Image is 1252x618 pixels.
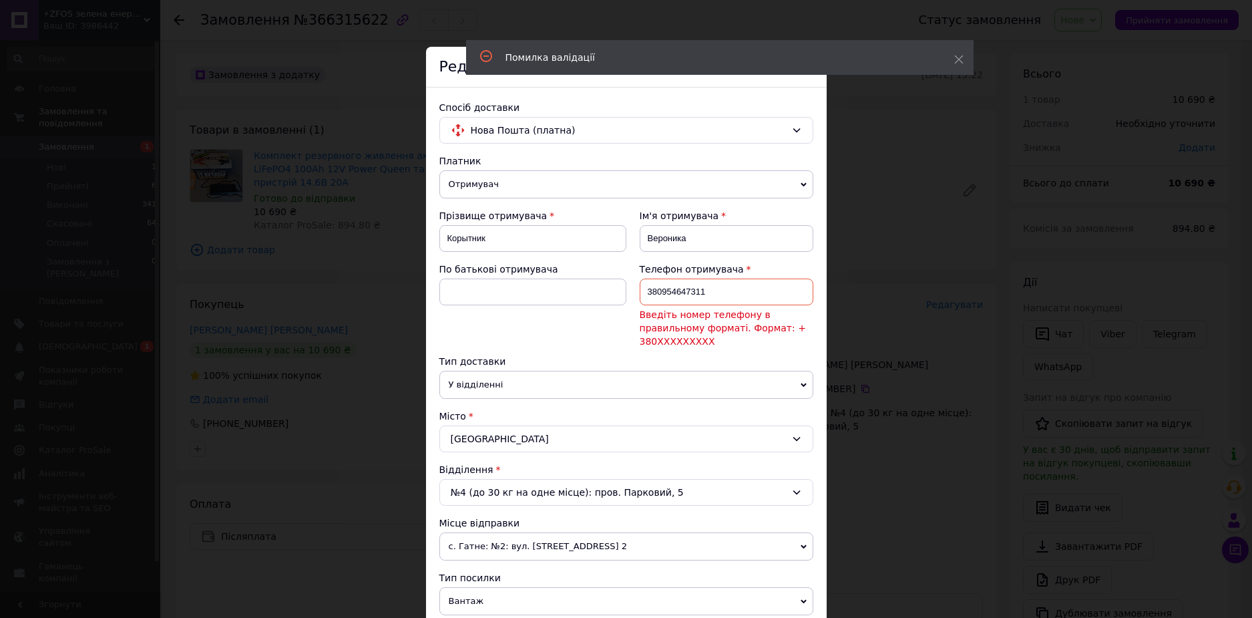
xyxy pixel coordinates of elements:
[439,371,813,399] span: У відділенні
[439,587,813,615] span: Вантаж
[439,463,813,476] div: Відділення
[640,308,813,348] span: Введіть номер телефону в правильному форматі. Формат: + 380XXXXXXXXX
[439,356,506,367] span: Тип доставки
[439,101,813,114] div: Спосіб доставки
[471,123,786,138] span: Нова Пошта (платна)
[505,51,921,64] div: Помилка валідації
[439,573,501,583] span: Тип посилки
[439,426,813,452] div: [GEOGRAPHIC_DATA]
[640,279,813,305] input: +380
[439,210,548,221] span: Прізвище отримувача
[439,170,813,198] span: Отримувач
[439,479,813,506] div: №4 (до 30 кг на одне місце): пров. Парковий, 5
[439,264,558,275] span: По батькові отримувача
[439,410,813,423] div: Місто
[439,532,813,561] span: с. Гатне: №2: вул. [STREET_ADDRESS] 2
[426,47,827,88] div: Редагування доставки
[640,210,719,221] span: Ім'я отримувача
[439,156,481,166] span: Платник
[640,264,744,275] span: Телефон отримувача
[439,518,520,528] span: Місце відправки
